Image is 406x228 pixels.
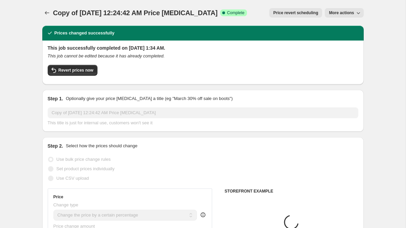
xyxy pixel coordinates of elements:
button: More actions [325,8,363,18]
button: Price change jobs [42,8,52,18]
span: Complete [227,10,244,16]
button: Price revert scheduling [269,8,322,18]
span: This title is just for internal use, customers won't see it [48,120,153,125]
span: Use bulk price change rules [57,157,111,162]
span: Set product prices individually [57,166,115,171]
span: Change type [53,202,78,207]
button: Revert prices now [48,65,97,76]
i: This job cannot be edited because it has already completed. [48,53,165,58]
h2: Prices changed successfully [54,30,115,36]
p: Optionally give your price [MEDICAL_DATA] a title (eg "March 30% off sale on boots") [66,95,232,102]
h6: STOREFRONT EXAMPLE [225,188,358,194]
h2: Step 2. [48,143,63,149]
span: More actions [329,10,354,16]
h2: Step 1. [48,95,63,102]
span: Use CSV upload [57,176,89,181]
h2: This job successfully completed on [DATE] 1:34 AM. [48,45,358,51]
p: Select how the prices should change [66,143,137,149]
div: help [200,211,206,218]
input: 30% off holiday sale [48,107,358,118]
span: Revert prices now [59,68,93,73]
h3: Price [53,194,63,200]
span: Price revert scheduling [273,10,318,16]
span: Copy of [DATE] 12:24:42 AM Price [MEDICAL_DATA] [53,9,218,17]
